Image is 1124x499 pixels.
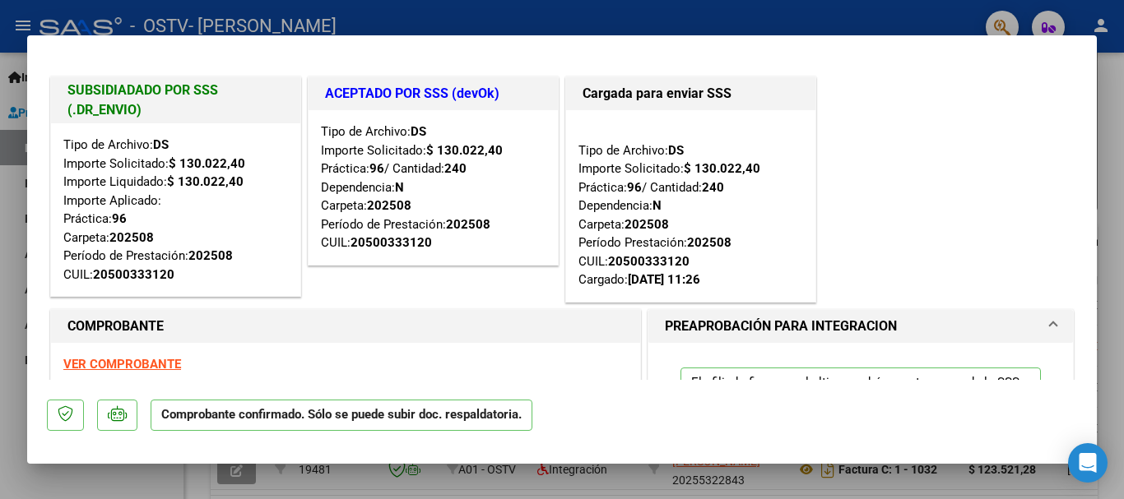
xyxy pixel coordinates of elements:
[67,81,284,120] h1: SUBSIDIADADO POR SSS (.DR_ENVIO)
[684,161,760,176] strong: $ 130.022,40
[395,180,404,195] strong: N
[112,211,127,226] strong: 96
[109,230,154,245] strong: 202508
[680,367,1041,429] p: El afiliado figura en el ultimo padrón que tenemos de la SSS de
[625,217,669,232] strong: 202508
[367,198,411,213] strong: 202508
[67,318,164,334] strong: COMPROBANTE
[321,122,546,252] div: Tipo de Archivo: Importe Solicitado: Práctica: / Cantidad: Dependencia: Carpeta: Período de Prest...
[169,156,245,171] strong: $ 130.022,40
[583,84,799,104] h1: Cargada para enviar SSS
[668,143,684,158] strong: DS
[1068,443,1108,483] div: Open Intercom Messenger
[369,161,384,176] strong: 96
[93,266,174,284] div: 20500333120
[426,143,503,158] strong: $ 130.022,40
[446,217,490,232] strong: 202508
[351,233,432,252] div: 20500333120
[665,316,897,336] h1: PREAPROBACIÓN PARA INTEGRACION
[648,310,1073,343] mat-expansion-panel-header: PREAPROBACIÓN PARA INTEGRACION
[444,161,467,176] strong: 240
[411,124,426,139] strong: DS
[627,180,642,195] strong: 96
[653,198,662,213] strong: N
[63,136,288,284] div: Tipo de Archivo: Importe Solicitado: Importe Liquidado: Importe Aplicado: Práctica: Carpeta: Perí...
[151,400,532,432] p: Comprobante confirmado. Sólo se puede subir doc. respaldatoria.
[628,272,700,287] strong: [DATE] 11:26
[153,137,169,152] strong: DS
[578,122,803,289] div: Tipo de Archivo: Importe Solicitado: Práctica: / Cantidad: Dependencia: Carpeta: Período Prestaci...
[702,180,724,195] strong: 240
[167,174,244,189] strong: $ 130.022,40
[325,84,541,104] h1: ACEPTADO POR SSS (devOk)
[63,357,181,372] a: VER COMPROBANTE
[608,252,690,271] div: 20500333120
[687,235,732,250] strong: 202508
[188,248,233,263] strong: 202508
